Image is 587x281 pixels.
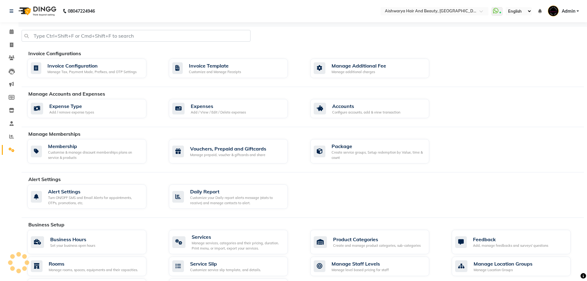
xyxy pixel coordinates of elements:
a: Product CategoriesCreate and manage product categories, sub-categories [310,230,442,254]
div: Manage additional charges [332,69,386,75]
div: Invoice Template [189,62,241,69]
div: Invoice Configuration [47,62,137,69]
div: Create service groups, Setup redemption by Value, time & count [332,150,424,160]
input: Type Ctrl+Shift+F or Cmd+Shift+F to search [22,30,251,42]
a: RoomsManage rooms, spaces, equipments and their capacities. [27,257,160,276]
a: Invoice TemplateCustomize and Manage Receipts [169,59,301,78]
div: Manage services, categories and their pricing, duration. Print menu, or import, export your servi... [192,241,283,251]
div: Service Slip [190,260,261,267]
div: Manage Additional Fee [332,62,386,69]
a: ServicesManage services, categories and their pricing, duration. Print menu, or import, export yo... [169,230,301,254]
div: Manage Location Groups [474,267,532,273]
a: Business HoursSet your business open hours [27,230,160,254]
a: PackageCreate service groups, Setup redemption by Value, time & count [310,139,442,163]
div: Manage rooms, spaces, equipments and their capacities. [49,267,138,273]
div: Vouchers, Prepaid and Giftcards [190,145,266,152]
div: Create and manage product categories, sub-categories [333,243,421,248]
div: Configure accounts, add & view transaction [332,110,400,115]
a: ExpensesAdd / View / Edit / Delete expenses [169,99,301,118]
a: Vouchers, Prepaid and GiftcardsManage prepaid, voucher & giftcards and share [169,139,301,163]
a: Expense TypeAdd / remove expense types [27,99,160,118]
div: Add, manage feedbacks and surveys' questions [473,243,548,248]
a: Manage Location GroupsManage Location Groups [452,257,584,276]
a: MembershipCustomise & manage discount memberships plans on service & products [27,139,160,163]
div: Manage Tax, Payment Mode, Prefixes, and OTP Settings [47,69,137,75]
div: Services [192,233,283,241]
div: Accounts [332,102,400,110]
a: Alert SettingsTurn ON/OFF SMS and Email Alerts for appointments, OTPs, promotions, etc. [27,184,160,209]
div: Turn ON/OFF SMS and Email Alerts for appointments, OTPs, promotions, etc. [48,195,141,205]
div: Expenses [191,102,246,110]
a: Manage Additional FeeManage additional charges [310,59,442,78]
div: Set your business open hours [50,243,95,248]
div: Rooms [49,260,138,267]
a: FeedbackAdd, manage feedbacks and surveys' questions [452,230,584,254]
div: Customise & manage discount memberships plans on service & products [48,150,141,160]
a: AccountsConfigure accounts, add & view transaction [310,99,442,118]
a: Invoice ConfigurationManage Tax, Payment Mode, Prefixes, and OTP Settings [27,59,160,78]
img: Admin [548,6,559,16]
div: Manage Location Groups [474,260,532,267]
div: Manage level based pricing for staff [332,267,389,273]
div: Membership [48,143,141,150]
div: Product Categories [333,236,421,243]
div: Add / remove expense types [49,110,94,115]
div: Customize your Daily report alerts message (stats to receive) and manage contacts to alert. [190,195,283,205]
div: Manage prepaid, voucher & giftcards and share [190,152,266,158]
b: 08047224946 [68,2,95,20]
div: Expense Type [49,102,94,110]
a: Daily ReportCustomize your Daily report alerts message (stats to receive) and manage contacts to ... [169,184,301,209]
div: Daily Report [190,188,283,195]
div: Customize service slip template, and details. [190,267,261,273]
div: Business Hours [50,236,95,243]
div: Package [332,143,424,150]
div: Manage Staff Levels [332,260,389,267]
div: Alert Settings [48,188,141,195]
div: Add / View / Edit / Delete expenses [191,110,246,115]
span: Admin [562,8,575,14]
img: logo [16,2,58,20]
a: Service SlipCustomize service slip template, and details. [169,257,301,276]
div: Feedback [473,236,548,243]
a: Manage Staff LevelsManage level based pricing for staff [310,257,442,276]
div: Customize and Manage Receipts [189,69,241,75]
